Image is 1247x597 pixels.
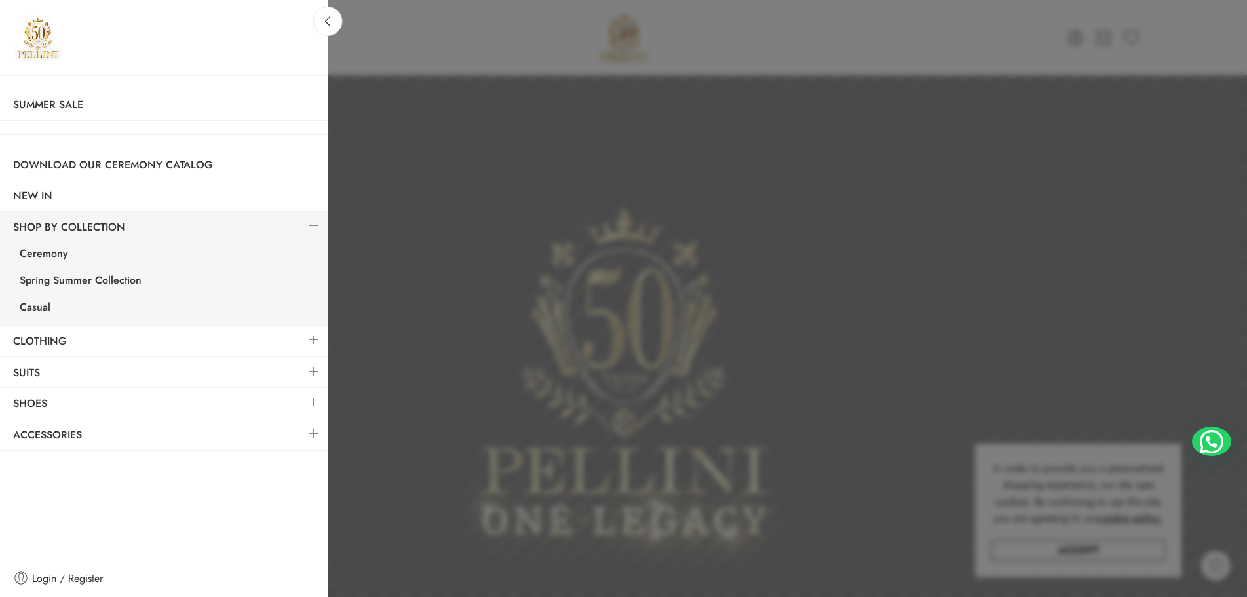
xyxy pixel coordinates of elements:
span: Login / Register [32,570,103,587]
a: Pellini - [13,13,62,62]
a: Spring Summer Collection [7,269,328,296]
a: Login / Register [13,570,315,587]
img: Pellini [13,13,62,62]
a: Ceremony [7,242,328,269]
a: Casual [7,296,328,322]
